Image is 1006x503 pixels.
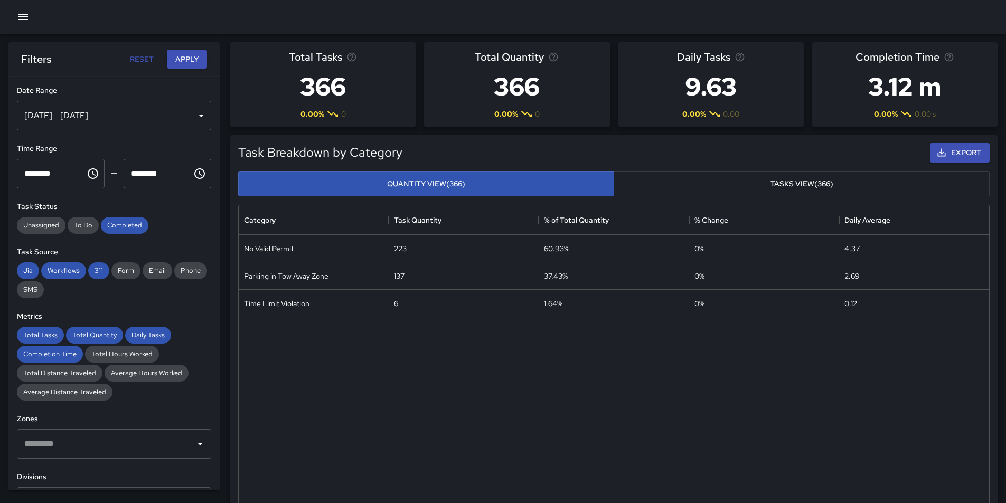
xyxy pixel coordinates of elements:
[101,221,148,230] span: Completed
[244,298,309,309] div: Time Limit Violation
[548,52,559,62] svg: Total task quantity in the selected period, compared to the previous period.
[614,171,990,197] button: Tasks View(366)
[17,217,65,234] div: Unassigned
[389,205,539,235] div: Task Quantity
[41,266,86,275] span: Workflows
[346,52,357,62] svg: Total number of tasks in the selected period, compared to the previous period.
[844,205,890,235] div: Daily Average
[682,109,706,119] span: 0.00 %
[125,330,171,339] span: Daily Tasks
[394,298,398,309] div: 6
[125,50,158,69] button: Reset
[394,243,407,254] div: 223
[143,262,172,279] div: Email
[475,65,559,108] h3: 366
[174,262,207,279] div: Phone
[21,51,51,68] h6: Filters
[244,205,276,235] div: Category
[174,266,207,275] span: Phone
[101,217,148,234] div: Completed
[111,266,140,275] span: Form
[839,205,989,235] div: Daily Average
[66,330,123,339] span: Total Quantity
[88,262,109,279] div: 311
[475,49,544,65] span: Total Quantity
[17,349,83,358] span: Completion Time
[544,205,609,235] div: % of Total Quantity
[930,143,990,163] button: Export
[689,205,839,235] div: % Change
[289,65,357,108] h3: 366
[239,205,389,235] div: Category
[289,49,342,65] span: Total Tasks
[17,384,112,401] div: Average Distance Traveled
[855,49,939,65] span: Completion Time
[105,368,189,377] span: Average Hours Worked
[17,346,83,363] div: Completion Time
[844,243,860,254] div: 4.37
[300,109,324,119] span: 0.00 %
[68,217,99,234] div: To Do
[17,143,211,155] h6: Time Range
[694,298,704,309] span: 0 %
[17,368,102,377] span: Total Distance Traveled
[17,413,211,425] h6: Zones
[17,387,112,396] span: Average Distance Traveled
[17,246,211,258] h6: Task Source
[915,109,936,119] span: 0.00 s
[244,243,294,254] div: No Valid Permit
[844,298,857,309] div: 0.12
[544,298,562,309] div: 1.64%
[85,349,159,358] span: Total Hours Worked
[105,365,189,382] div: Average Hours Worked
[735,52,745,62] svg: Average number of tasks per day in the selected period, compared to the previous period.
[341,109,346,119] span: 0
[17,471,211,483] h6: Divisions
[855,65,954,108] h3: 3.12 m
[41,262,86,279] div: Workflows
[494,109,518,119] span: 0.00 %
[189,163,210,184] button: Choose time, selected time is 11:59 PM
[17,262,39,279] div: Jia
[125,327,171,344] div: Daily Tasks
[394,205,441,235] div: Task Quantity
[17,311,211,322] h6: Metrics
[17,101,211,130] div: [DATE] - [DATE]
[677,49,730,65] span: Daily Tasks
[17,85,211,97] h6: Date Range
[193,436,208,451] button: Open
[88,266,109,275] span: 311
[694,271,704,281] span: 0 %
[82,163,104,184] button: Choose time, selected time is 12:00 AM
[244,271,328,281] div: Parking in Tow Away Zone
[68,221,99,230] span: To Do
[394,271,405,281] div: 137
[17,327,64,344] div: Total Tasks
[539,205,689,235] div: % of Total Quantity
[238,144,926,161] h5: Task Breakdown by Category
[17,365,102,382] div: Total Distance Traveled
[17,266,39,275] span: Jia
[677,65,745,108] h3: 9.63
[17,281,44,298] div: SMS
[17,221,65,230] span: Unassigned
[544,243,569,254] div: 60.93%
[694,243,704,254] span: 0 %
[17,201,211,213] h6: Task Status
[535,109,540,119] span: 0
[17,330,64,339] span: Total Tasks
[111,262,140,279] div: Form
[944,52,954,62] svg: Average time taken to complete tasks in the selected period, compared to the previous period.
[85,346,159,363] div: Total Hours Worked
[238,171,614,197] button: Quantity View(366)
[143,266,172,275] span: Email
[694,205,728,235] div: % Change
[874,109,898,119] span: 0.00 %
[167,50,207,69] button: Apply
[723,109,739,119] span: 0.00
[544,271,568,281] div: 37.43%
[17,285,44,294] span: SMS
[844,271,860,281] div: 2.69
[66,327,123,344] div: Total Quantity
